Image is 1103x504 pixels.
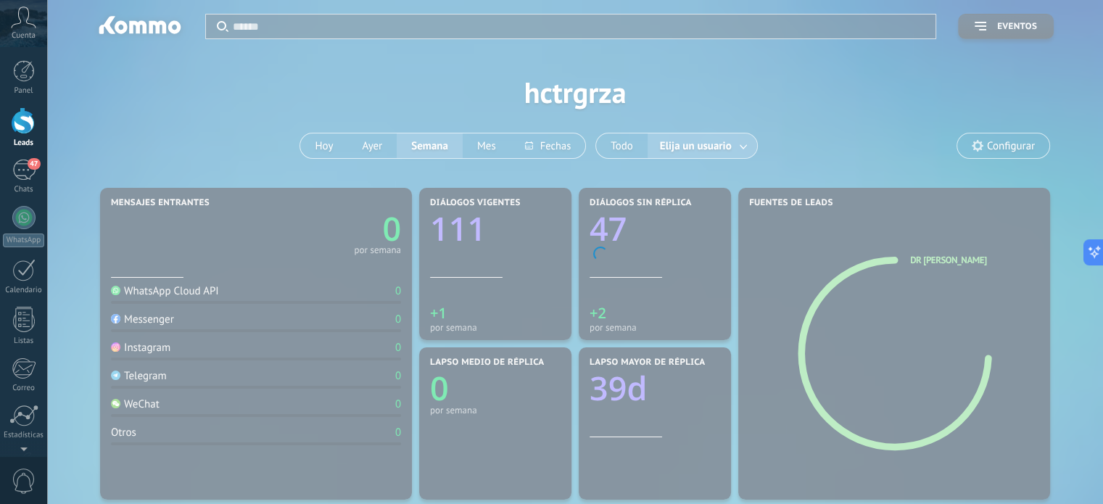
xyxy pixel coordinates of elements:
[3,336,45,346] div: Listas
[28,158,40,170] span: 47
[3,431,45,440] div: Estadísticas
[3,384,45,393] div: Correo
[3,139,45,148] div: Leads
[3,286,45,295] div: Calendario
[3,86,45,96] div: Panel
[3,185,45,194] div: Chats
[3,234,44,247] div: WhatsApp
[12,31,36,41] span: Cuenta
